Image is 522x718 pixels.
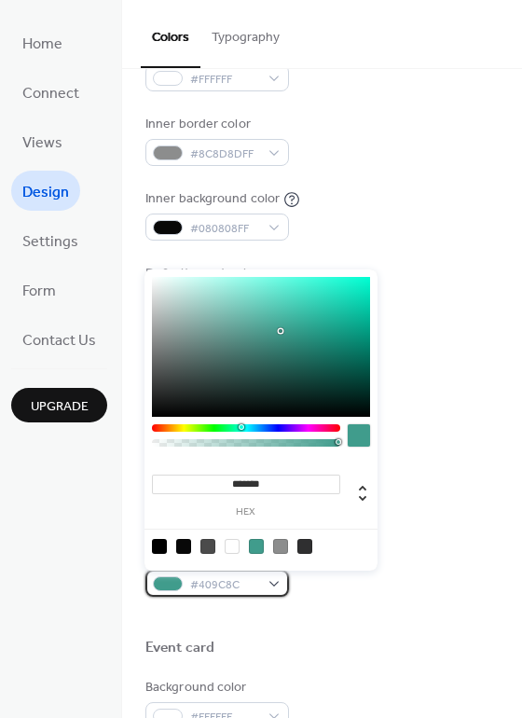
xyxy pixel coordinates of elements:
[273,539,288,554] div: rgb(140, 141, 141)
[145,678,285,697] div: Background color
[190,575,259,595] span: #409C8C
[11,72,90,112] a: Connect
[22,228,78,256] span: Settings
[225,539,240,554] div: rgb(255, 255, 255)
[145,264,285,283] div: Default event color
[11,121,74,161] a: Views
[190,70,259,90] span: #FFFFFF
[190,145,259,164] span: #8C8D8DFF
[152,507,340,518] label: hex
[176,539,191,554] div: rgb(8, 8, 8)
[11,388,107,422] button: Upgrade
[11,171,80,211] a: Design
[11,269,67,310] a: Form
[22,277,56,306] span: Form
[297,539,312,554] div: rgb(47, 47, 48)
[249,539,264,554] div: rgb(64, 156, 140)
[200,539,215,554] div: rgb(75, 75, 75)
[31,397,89,417] span: Upgrade
[11,319,107,359] a: Contact Us
[22,129,62,158] span: Views
[11,22,74,62] a: Home
[152,539,167,554] div: rgb(0, 0, 0)
[145,639,214,658] div: Event card
[22,30,62,59] span: Home
[145,115,285,134] div: Inner border color
[145,189,280,209] div: Inner background color
[22,79,79,108] span: Connect
[11,220,89,260] a: Settings
[190,219,259,239] span: #080808FF
[22,326,96,355] span: Contact Us
[22,178,69,207] span: Design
